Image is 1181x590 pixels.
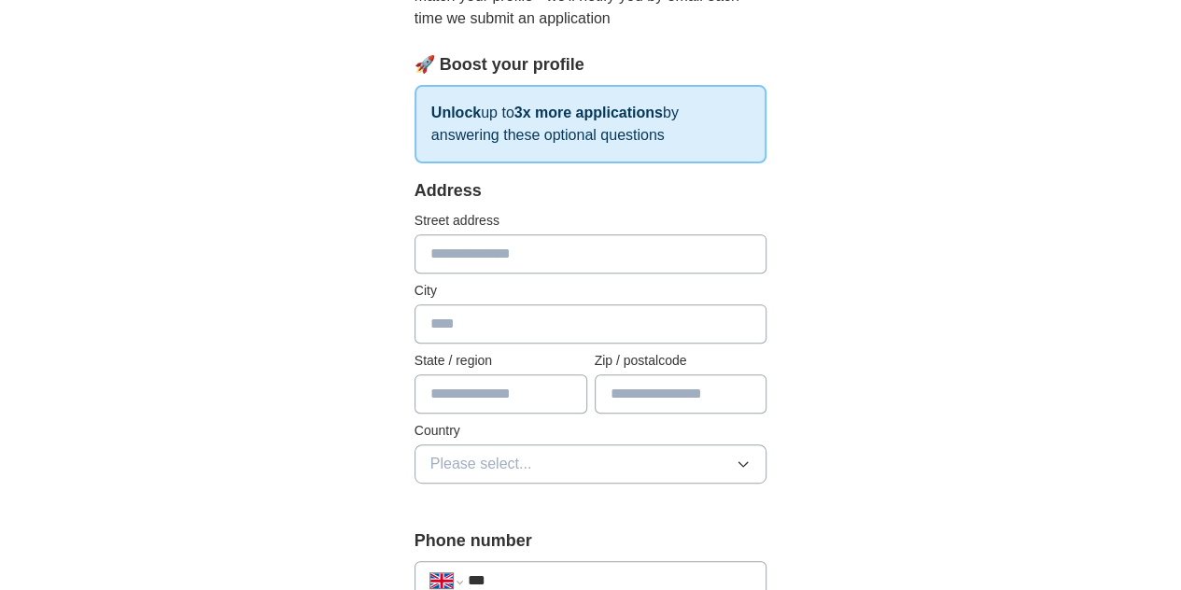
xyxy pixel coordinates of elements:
[415,52,767,77] div: 🚀 Boost your profile
[514,105,663,120] strong: 3x more applications
[431,105,481,120] strong: Unlock
[415,211,767,231] label: Street address
[415,281,767,301] label: City
[415,444,767,484] button: Please select...
[415,421,767,441] label: Country
[430,453,532,475] span: Please select...
[415,178,767,204] div: Address
[415,528,767,554] label: Phone number
[595,351,767,371] label: Zip / postalcode
[415,351,587,371] label: State / region
[415,85,767,163] p: up to by answering these optional questions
